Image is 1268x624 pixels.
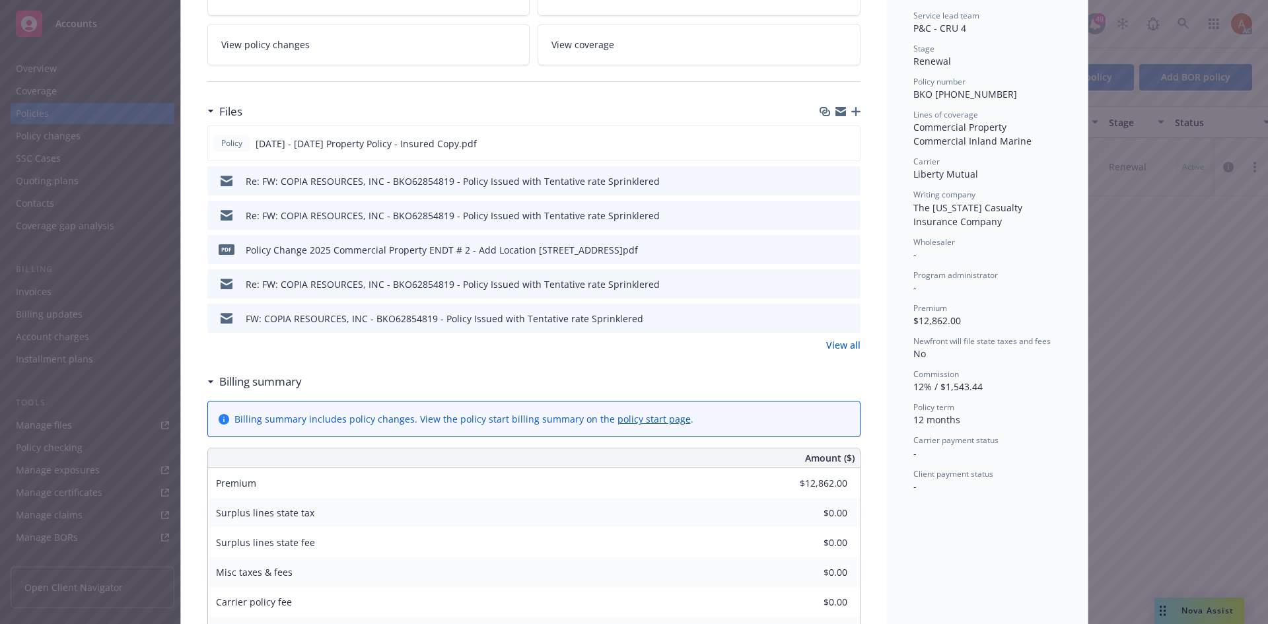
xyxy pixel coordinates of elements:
span: - [913,281,917,294]
button: download file [822,312,833,326]
span: - [913,480,917,493]
div: Commercial Inland Marine [913,134,1061,148]
span: Wholesaler [913,236,955,248]
button: download file [822,137,832,151]
div: Billing summary [207,373,302,390]
span: Newfront will file state taxes and fees [913,335,1051,347]
span: Commission [913,368,959,380]
span: Amount ($) [805,451,855,465]
div: Re: FW: COPIA RESOURCES, INC - BKO62854819 - Policy Issued with Tentative rate Sprinklered [246,277,660,291]
button: preview file [843,312,855,326]
span: [DATE] - [DATE] Property Policy - Insured Copy.pdf [256,137,477,151]
button: preview file [843,174,855,188]
span: Surplus lines state fee [216,536,315,549]
button: download file [822,277,833,291]
h3: Billing summary [219,373,302,390]
span: No [913,347,926,360]
span: Carrier policy fee [216,596,292,608]
span: Premium [216,477,256,489]
span: Stage [913,43,934,54]
a: View all [826,338,861,352]
span: - [913,248,917,261]
button: preview file [843,137,855,151]
input: 0.00 [769,473,855,493]
span: Policy [219,137,245,149]
button: download file [822,243,833,257]
span: pdf [219,244,234,254]
span: Surplus lines state tax [216,506,314,519]
span: Policy number [913,76,966,87]
span: BKO [PHONE_NUMBER] [913,88,1017,100]
div: Files [207,103,242,120]
span: Lines of coverage [913,109,978,120]
span: $12,862.00 [913,314,961,327]
button: download file [822,174,833,188]
span: Misc taxes & fees [216,566,293,578]
button: preview file [843,243,855,257]
input: 0.00 [769,533,855,553]
span: Policy term [913,401,954,413]
a: View policy changes [207,24,530,65]
span: Program administrator [913,269,998,281]
span: Liberty Mutual [913,168,978,180]
span: Renewal [913,55,951,67]
span: Writing company [913,189,975,200]
span: Service lead team [913,10,979,21]
div: Re: FW: COPIA RESOURCES, INC - BKO62854819 - Policy Issued with Tentative rate Sprinklered [246,209,660,223]
span: Premium [913,302,947,314]
span: Carrier [913,156,940,167]
input: 0.00 [769,563,855,582]
span: The [US_STATE] Casualty Insurance Company [913,201,1025,228]
div: Re: FW: COPIA RESOURCES, INC - BKO62854819 - Policy Issued with Tentative rate Sprinklered [246,174,660,188]
a: policy start page [617,413,691,425]
span: View policy changes [221,38,310,52]
span: Client payment status [913,468,993,479]
input: 0.00 [769,592,855,612]
span: View coverage [551,38,614,52]
span: 12% / $1,543.44 [913,380,983,393]
button: preview file [843,209,855,223]
div: FW: COPIA RESOURCES, INC - BKO62854819 - Policy Issued with Tentative rate Sprinklered [246,312,643,326]
div: Commercial Property [913,120,1061,134]
a: View coverage [538,24,861,65]
input: 0.00 [769,503,855,523]
button: download file [822,209,833,223]
button: preview file [843,277,855,291]
h3: Files [219,103,242,120]
span: P&C - CRU 4 [913,22,966,34]
span: - [913,447,917,460]
span: Carrier payment status [913,434,999,446]
div: Policy Change 2025 Commercial Property ENDT # 2 - Add Location [STREET_ADDRESS]pdf [246,243,638,257]
div: Billing summary includes policy changes. View the policy start billing summary on the . [234,412,693,426]
span: 12 months [913,413,960,426]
